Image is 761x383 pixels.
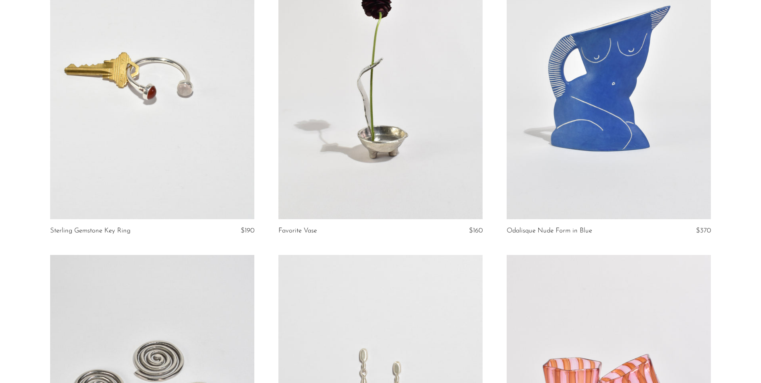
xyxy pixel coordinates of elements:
a: Sterling Gemstone Key Ring [50,227,130,234]
span: $160 [469,227,483,234]
span: $190 [241,227,254,234]
a: Odalisque Nude Form in Blue [507,227,592,234]
span: $370 [696,227,711,234]
a: Favorite Vase [278,227,317,234]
